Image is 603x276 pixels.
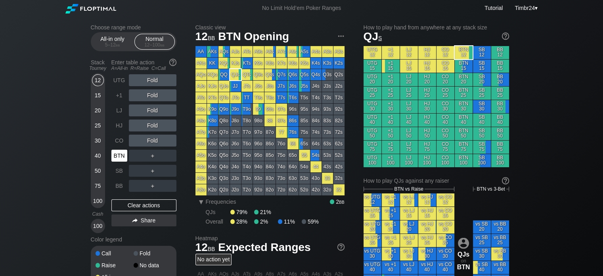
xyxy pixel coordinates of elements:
[436,154,454,167] div: CO 100
[253,115,264,126] div: 98o
[364,141,381,154] div: UTG 75
[65,4,116,14] img: Floptimal logo
[207,58,218,69] div: KK
[218,150,230,161] div: Q5o
[333,104,345,115] div: 92s
[241,161,253,172] div: T4o
[230,138,241,149] div: J6o
[253,150,264,161] div: 95o
[168,58,177,67] img: help.32db89a4.svg
[400,87,418,100] div: LJ 25
[436,87,454,100] div: CO 25
[241,184,253,195] div: T2o
[92,104,104,116] div: 20
[207,46,218,57] div: AKs
[136,34,173,49] div: Normal
[230,173,241,184] div: J3o
[92,120,104,131] div: 25
[299,150,310,161] div: 55
[207,161,218,172] div: K4o
[310,104,322,115] div: 94s
[264,115,276,126] div: 88
[276,184,287,195] div: 72o
[378,33,382,42] span: s
[111,104,127,116] div: LJ
[322,69,333,80] div: Q3s
[322,92,333,103] div: T3s
[310,69,322,80] div: Q4s
[455,127,473,140] div: BTN 50
[218,92,230,103] div: QTo
[322,161,333,172] div: 43s
[333,58,345,69] div: K2s
[207,104,218,115] div: K9o
[195,92,207,103] div: ATo
[310,92,322,103] div: T4s
[455,100,473,113] div: BTN 30
[287,115,299,126] div: 86s
[436,100,454,113] div: CO 30
[264,104,276,115] div: 98s
[491,87,509,100] div: BB 25
[287,69,299,80] div: Q6s
[299,58,310,69] div: K5s
[264,173,276,184] div: 83o
[241,104,253,115] div: T9o
[276,173,287,184] div: 73o
[195,184,207,195] div: A2o
[418,60,436,73] div: HJ 15
[364,73,381,86] div: UTG 20
[455,46,473,59] div: BTN 12
[364,154,381,167] div: UTG 100
[111,120,127,131] div: HJ
[382,46,400,59] div: +1 12
[400,100,418,113] div: LJ 30
[253,161,264,172] div: 94o
[230,46,241,57] div: AJs
[287,150,299,161] div: 65o
[458,237,469,249] img: icon-avatar.b40e07d9.svg
[287,173,299,184] div: 63o
[92,180,104,192] div: 75
[92,89,104,101] div: 15
[218,161,230,172] div: Q4o
[264,138,276,149] div: 86o
[276,127,287,138] div: 77
[276,104,287,115] div: 97s
[129,150,176,162] div: ＋
[129,74,176,86] div: Fold
[253,81,264,92] div: J9s
[382,60,400,73] div: +1 15
[194,31,216,44] span: 12
[310,58,322,69] div: K4s
[382,141,400,154] div: +1 75
[322,138,333,149] div: 63s
[129,104,176,116] div: Fold
[207,69,218,80] div: KQo
[207,150,218,161] div: K5o
[337,243,345,251] img: help.32db89a4.svg
[287,127,299,138] div: 76s
[299,69,310,80] div: Q5s
[322,115,333,126] div: 83s
[473,46,491,59] div: SB 12
[276,150,287,161] div: 75o
[382,114,400,127] div: +1 40
[129,165,176,177] div: ＋
[299,104,310,115] div: 95s
[455,114,473,127] div: BTN 40
[333,127,345,138] div: 72s
[253,92,264,103] div: T9s
[264,150,276,161] div: 85o
[134,251,172,256] div: Fold
[287,138,299,149] div: 66
[230,115,241,126] div: J8o
[253,46,264,57] div: A9s
[473,154,491,167] div: SB 100
[455,154,473,167] div: BTN 100
[160,42,165,48] span: bb
[207,115,218,126] div: K8o
[195,69,207,80] div: AQo
[364,87,381,100] div: UTG 25
[208,33,215,42] span: bb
